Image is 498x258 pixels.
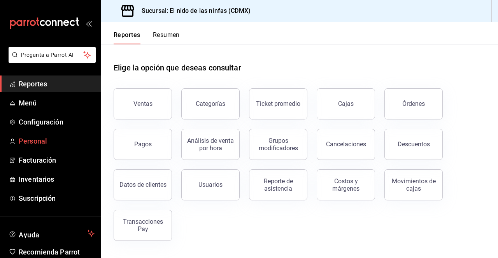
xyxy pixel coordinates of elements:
div: Ventas [133,100,153,107]
button: Descuentos [384,129,443,160]
h3: Sucursal: El nido de las ninfas (CDMX) [135,6,251,16]
div: Movimientos de cajas [389,177,438,192]
div: Análisis de venta por hora [186,137,235,152]
button: Reportes [114,31,140,44]
div: Reporte de asistencia [254,177,302,192]
a: Pregunta a Parrot AI [5,56,96,65]
span: Pregunta a Parrot AI [21,51,84,59]
button: Resumen [153,31,180,44]
div: navigation tabs [114,31,180,44]
span: Facturación [19,155,95,165]
div: Transacciones Pay [119,218,167,233]
span: Inventarios [19,174,95,184]
div: Categorías [196,100,225,107]
div: Pagos [134,140,152,148]
button: Datos de clientes [114,169,172,200]
button: Grupos modificadores [249,129,307,160]
button: Reporte de asistencia [249,169,307,200]
div: Cancelaciones [326,140,366,148]
span: Menú [19,98,95,108]
button: Pregunta a Parrot AI [9,47,96,63]
button: Análisis de venta por hora [181,129,240,160]
button: Categorías [181,88,240,119]
button: Ticket promedio [249,88,307,119]
span: Suscripción [19,193,95,204]
div: Descuentos [398,140,430,148]
button: Cajas [317,88,375,119]
span: Configuración [19,117,95,127]
button: Movimientos de cajas [384,169,443,200]
button: Cancelaciones [317,129,375,160]
button: Transacciones Pay [114,210,172,241]
div: Datos de clientes [119,181,167,188]
span: Personal [19,136,95,146]
button: Costos y márgenes [317,169,375,200]
button: Usuarios [181,169,240,200]
div: Usuarios [198,181,223,188]
h1: Elige la opción que deseas consultar [114,62,241,74]
div: Costos y márgenes [322,177,370,192]
button: Ventas [114,88,172,119]
div: Ticket promedio [256,100,300,107]
div: Cajas [338,100,354,107]
div: Grupos modificadores [254,137,302,152]
button: Órdenes [384,88,443,119]
span: Recomienda Parrot [19,247,95,257]
div: Órdenes [402,100,425,107]
span: Reportes [19,79,95,89]
button: open_drawer_menu [86,20,92,26]
span: Ayuda [19,229,84,238]
button: Pagos [114,129,172,160]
